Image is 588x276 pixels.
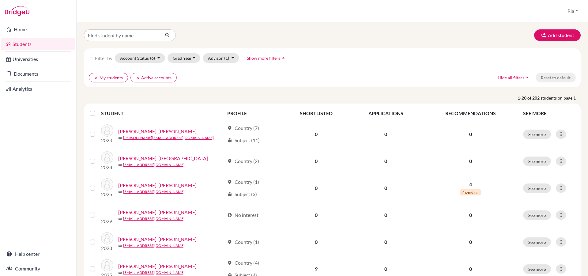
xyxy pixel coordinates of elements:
[350,175,421,202] td: 0
[227,270,232,275] span: location_on
[5,6,29,16] img: Bridge-U
[115,53,165,63] button: Account Status(6)
[101,164,113,171] p: 2028
[282,202,350,238] td: 0
[425,248,516,255] p: 0
[247,55,280,61] span: Show more filters
[350,148,421,175] td: 0
[101,213,160,220] img: Ainsley Purniawan, Jacob
[101,220,160,228] p: 2029
[350,121,421,148] td: 0
[282,238,350,265] td: 0
[280,55,286,61] i: arrow_drop_up
[118,254,122,258] span: mail
[84,29,160,41] input: Find student by name...
[519,106,578,121] th: SEE MORE
[523,247,551,257] button: See more
[282,175,350,202] td: 0
[101,242,113,254] img: Akeno Poriel Simanjuntak, Ivander
[227,216,258,224] div: No interest
[227,191,257,198] div: Subject (3)
[101,254,113,262] p: 2028
[242,53,292,63] button: Show more filtersarrow_drop_up
[460,189,481,195] span: 4 pending
[534,29,581,41] button: Add student
[227,248,259,255] div: Country (1)
[118,163,122,167] span: mail
[123,135,214,141] a: [PERSON_NAME][EMAIL_ADDRESS][DOMAIN_NAME]
[123,253,185,258] a: [EMAIL_ADDRESS][DOMAIN_NAME]
[523,183,551,193] button: See more
[94,76,98,80] i: clear
[118,155,208,162] a: [PERSON_NAME], [GEOGRAPHIC_DATA]
[425,130,516,138] p: 0
[282,106,350,121] th: SHORTLISTED
[425,157,516,165] p: 0
[118,190,122,194] span: mail
[282,121,350,148] td: 0
[227,124,259,132] div: Country (7)
[224,106,282,121] th: PROFILE
[118,136,122,140] span: mail
[518,95,541,101] strong: 1-20 of 202
[123,162,185,168] a: [EMAIL_ADDRESS][DOMAIN_NAME]
[523,157,551,166] button: See more
[123,189,185,195] a: [EMAIL_ADDRESS][DOMAIN_NAME]
[498,75,524,80] span: Hide all filters
[89,73,128,82] button: clearMy students
[224,55,229,61] span: (1)
[350,106,421,121] th: APPLICATIONS
[168,53,201,63] button: Grad Year
[118,245,197,253] a: [PERSON_NAME], [PERSON_NAME]
[136,76,140,80] i: clear
[89,55,94,60] i: filter_list
[166,224,224,235] a: [EMAIL_ADDRESS][DOMAIN_NAME]
[227,157,259,165] div: Country (2)
[523,130,551,139] button: See more
[1,83,75,95] a: Analytics
[95,55,112,61] span: Filter by
[130,73,177,82] button: clearActive accounts
[150,55,155,61] span: (6)
[227,192,232,197] span: local_library
[565,5,581,17] button: Ria
[227,178,259,186] div: Country (1)
[524,74,530,81] i: arrow_drop_up
[118,128,197,135] a: [PERSON_NAME], [PERSON_NAME]
[164,205,224,220] a: [PERSON_NAME], [PERSON_NAME]
[101,151,113,164] img: Abigail Hidayat, Savannah
[101,191,113,198] p: 2025
[523,215,551,225] button: See more
[1,68,75,80] a: Documents
[422,106,519,121] th: RECOMMENDATIONS
[101,137,113,144] p: 2023
[425,181,516,188] p: 4
[350,202,421,238] td: 0
[1,53,75,65] a: Universities
[492,73,536,82] button: Hide all filtersarrow_drop_up
[101,124,113,137] img: Aaron Ie, Michael
[1,23,75,36] a: Home
[1,248,75,260] a: Help center
[536,73,576,82] button: Reset to default
[203,53,239,63] button: Advisor(1)
[227,180,232,184] span: location_on
[101,178,113,191] img: Adi Seputro, Dillon
[227,159,232,164] span: location_on
[350,238,421,265] td: 0
[227,249,232,254] span: location_on
[425,216,516,224] p: 0
[541,95,581,101] span: students on page 1
[227,138,232,143] span: local_library
[118,182,197,189] a: [PERSON_NAME], [PERSON_NAME]
[227,126,232,130] span: location_on
[1,263,75,275] a: Community
[227,217,232,222] span: account_circle
[227,137,260,144] div: Subject (11)
[1,38,75,50] a: Students
[164,220,168,224] span: mail
[101,106,224,121] th: STUDENT
[282,148,350,175] td: 0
